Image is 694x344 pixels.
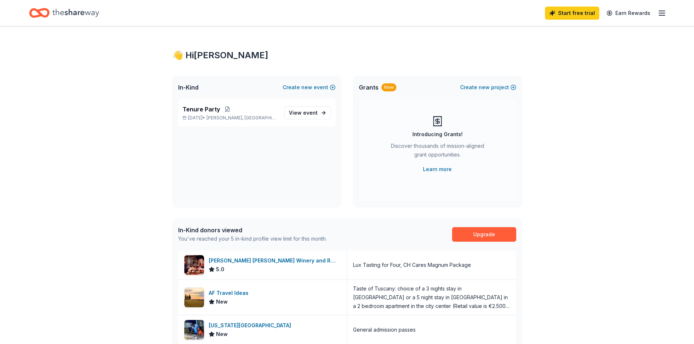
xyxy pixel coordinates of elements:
span: Grants [359,83,379,92]
a: Home [29,4,99,21]
img: Image for Cooper's Hawk Winery and Restaurants [184,255,204,275]
a: Upgrade [452,227,516,242]
span: new [479,83,490,92]
div: Taste of Tuscany: choice of a 3 nights stay in [GEOGRAPHIC_DATA] or a 5 night stay in [GEOGRAPHIC... [353,284,510,311]
div: AF Travel Ideas [209,289,251,297]
span: In-Kind [178,83,199,92]
p: [DATE] • [183,115,278,121]
div: Discover thousands of mission-aligned grant opportunities. [388,142,487,162]
div: General admission passes [353,325,416,334]
a: Start free trial [545,7,599,20]
img: Image for AF Travel Ideas [184,288,204,307]
button: Createnewevent [283,83,336,92]
span: New [216,297,228,306]
span: new [301,83,312,92]
div: Lux Tasting for Four, CH Cares Magnum Package [353,261,471,269]
img: Image for Arizona Science Center [184,320,204,340]
a: Learn more [423,165,452,174]
span: event [303,110,318,116]
span: 5.0 [216,265,224,274]
a: View event [284,106,331,119]
button: Createnewproject [460,83,516,92]
span: View [289,108,318,117]
div: You've reached your 5 in-kind profile view limit for this month. [178,234,327,243]
div: 👋 Hi [PERSON_NAME] [172,50,522,61]
div: [US_STATE][GEOGRAPHIC_DATA] [209,321,294,330]
span: [PERSON_NAME], [GEOGRAPHIC_DATA] [207,115,278,121]
a: Earn Rewards [602,7,655,20]
span: New [216,330,228,339]
div: New [381,83,396,91]
div: [PERSON_NAME] [PERSON_NAME] Winery and Restaurants [209,256,341,265]
div: Introducing Grants! [412,130,463,139]
span: Tenure Party [183,105,220,114]
div: In-Kind donors viewed [178,226,327,234]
